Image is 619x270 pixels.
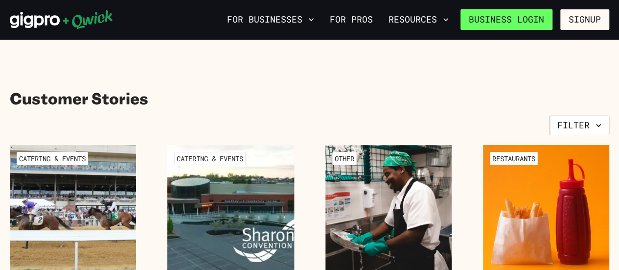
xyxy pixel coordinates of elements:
span: Restaurants [490,152,538,165]
button: For Businesses [223,11,318,28]
a: Business Login [460,9,552,30]
button: Signup [560,9,609,30]
a: For Pros [326,11,377,28]
span: Catering & Events [17,152,88,165]
h2: Customer Stories [10,88,609,108]
button: Resources [385,11,453,28]
span: Other [332,152,357,165]
button: Filter [550,116,609,135]
span: Catering & Events [174,152,246,165]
